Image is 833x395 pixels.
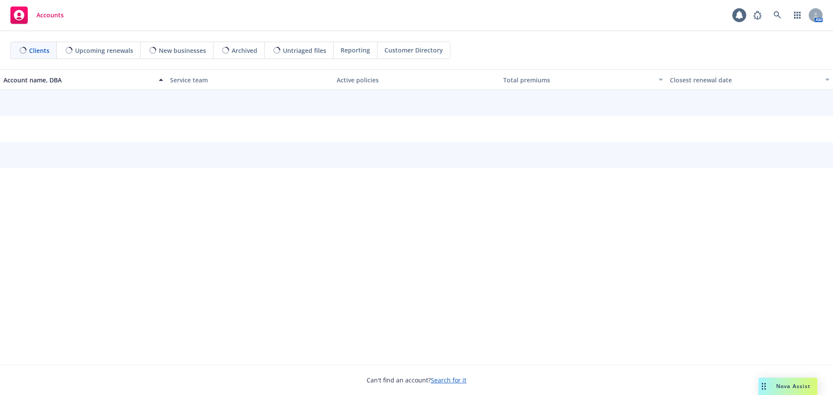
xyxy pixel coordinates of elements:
div: Closest renewal date [670,75,820,85]
span: Can't find an account? [367,375,466,385]
span: New businesses [159,46,206,55]
a: Switch app [789,7,806,24]
a: Accounts [7,3,67,27]
a: Search [769,7,786,24]
div: Active policies [337,75,496,85]
span: Accounts [36,12,64,19]
div: Service team [170,75,330,85]
div: Total premiums [503,75,653,85]
span: Customer Directory [384,46,443,55]
span: Upcoming renewals [75,46,133,55]
button: Service team [167,69,333,90]
span: Clients [29,46,49,55]
div: Drag to move [758,378,769,395]
button: Closest renewal date [666,69,833,90]
button: Active policies [333,69,500,90]
a: Search for it [431,376,466,384]
span: Untriaged files [283,46,326,55]
a: Report a Bug [749,7,766,24]
span: Reporting [341,46,370,55]
span: Nova Assist [776,382,810,390]
button: Total premiums [500,69,666,90]
span: Archived [232,46,257,55]
button: Nova Assist [758,378,817,395]
div: Account name, DBA [3,75,154,85]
